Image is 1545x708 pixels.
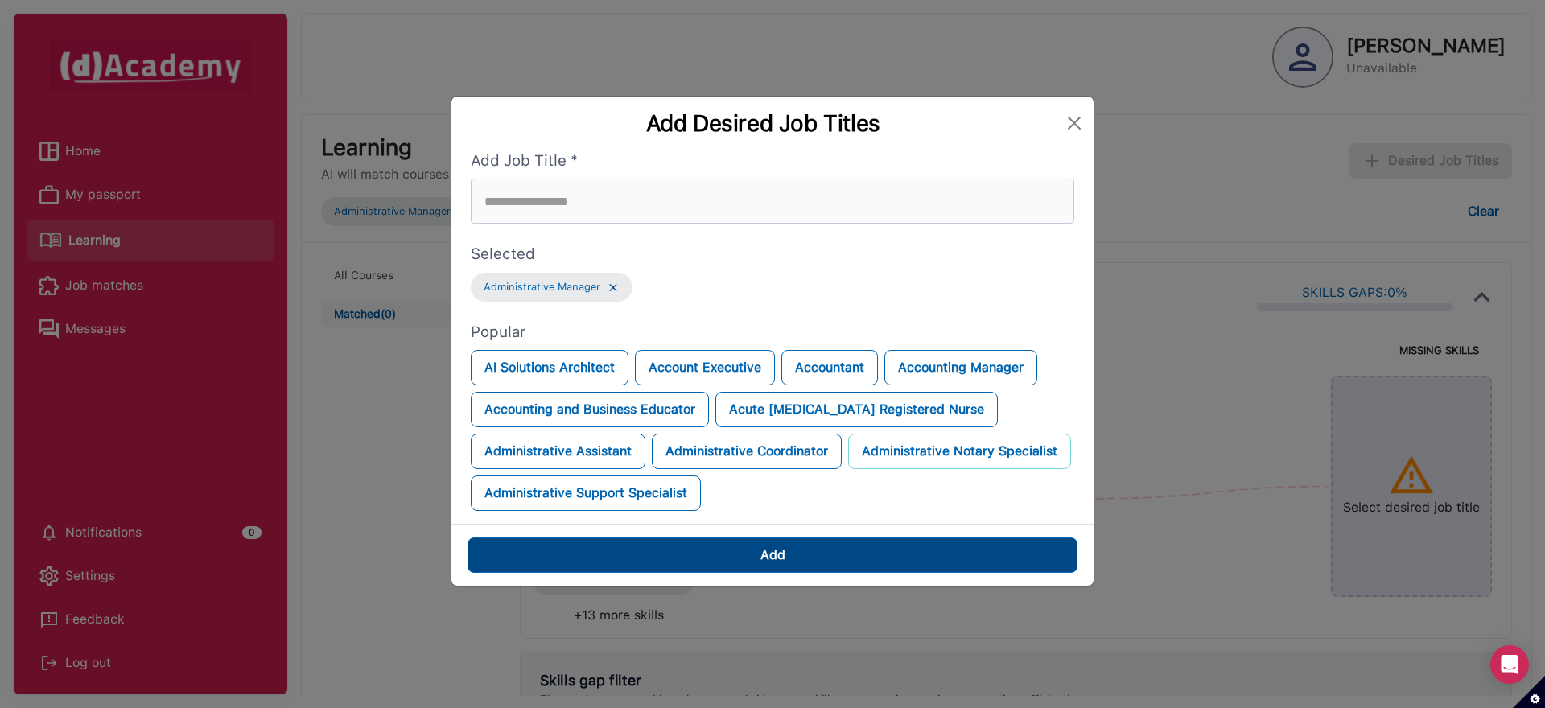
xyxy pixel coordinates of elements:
button: Administrative Coordinator [652,434,842,469]
button: Add [468,537,1077,573]
button: Acute [MEDICAL_DATA] Registered Nurse [715,392,998,427]
button: Administrative Support Specialist [471,475,701,511]
div: Open Intercom Messenger [1490,645,1529,684]
button: Set cookie preferences [1513,676,1545,708]
button: Accounting and Business Educator [471,392,709,427]
label: Selected [471,243,1074,266]
label: Add Job Title * [471,150,1074,173]
button: Accountant [781,350,878,385]
button: Account Executive [635,350,775,385]
button: Accounting Manager [884,350,1037,385]
div: Add Desired Job Titles [464,109,1061,137]
label: Popular [471,321,1074,344]
button: Administrative Manager... [471,273,632,302]
button: Administrative Assistant [471,434,645,469]
img: ... [607,281,620,294]
button: Administrative Notary Specialist [848,434,1071,469]
div: Add [760,545,785,565]
button: AI Solutions Architect [471,350,628,385]
button: Close [1061,110,1087,136]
